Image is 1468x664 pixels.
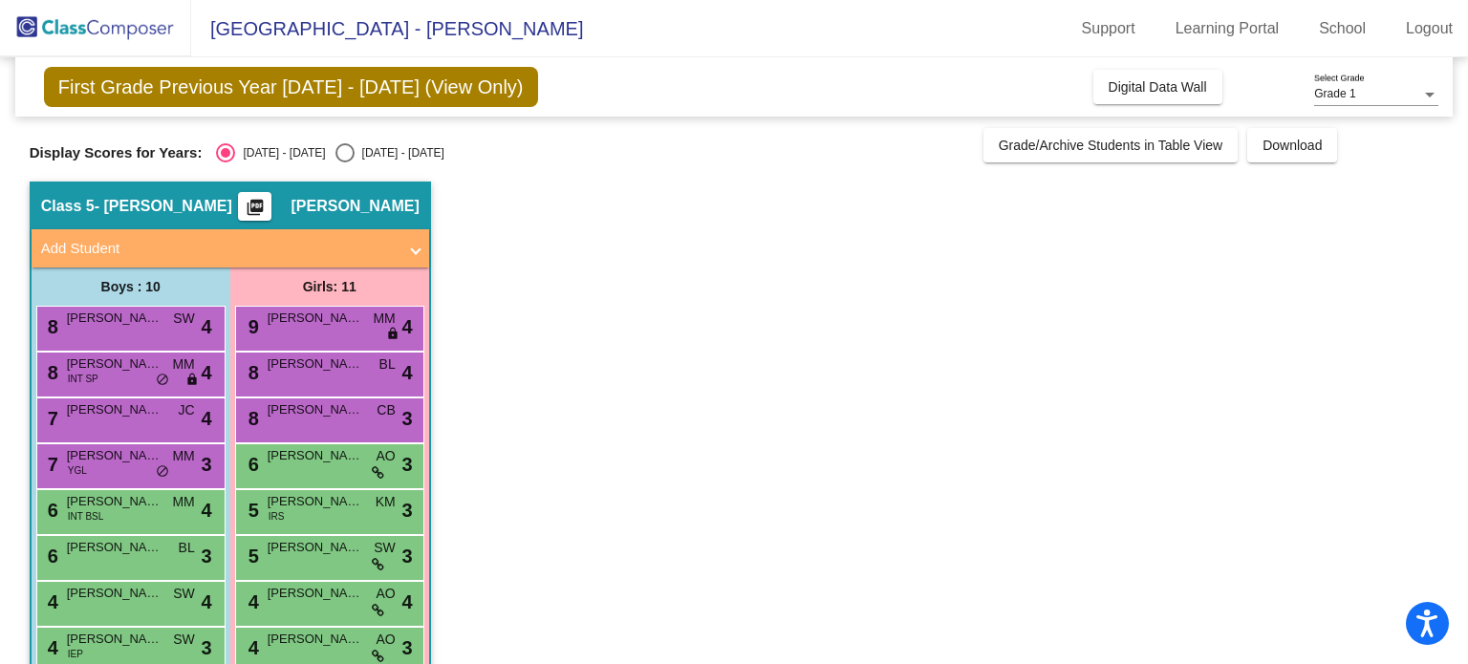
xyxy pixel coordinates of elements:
span: [PERSON_NAME] [67,354,162,374]
span: [PERSON_NAME] Hence [268,630,363,649]
span: KM [376,492,396,512]
button: Grade/Archive Students in Table View [983,128,1239,162]
mat-radio-group: Select an option [216,143,443,162]
span: Grade/Archive Students in Table View [999,138,1223,153]
span: First Grade Previous Year [DATE] - [DATE] (View Only) [44,67,538,107]
span: lock [386,327,399,342]
a: Learning Portal [1160,13,1295,44]
span: Grade 1 [1314,87,1355,100]
div: [DATE] - [DATE] [355,144,444,161]
span: [PERSON_NAME] [268,584,363,603]
span: 4 [202,312,212,341]
span: 3 [202,633,212,662]
span: lock [185,373,199,388]
a: Logout [1391,13,1468,44]
span: 4 [202,588,212,616]
span: CB [377,400,395,420]
span: Download [1263,138,1322,153]
span: [PERSON_NAME] [268,309,363,328]
span: 9 [244,316,259,337]
span: - [PERSON_NAME] [95,197,232,216]
span: 5 [244,546,259,567]
mat-panel-title: Add Student [41,238,397,260]
span: [PERSON_NAME] [67,492,162,511]
span: MM [172,354,194,375]
span: 4 [244,591,259,612]
span: [PERSON_NAME] [268,492,363,511]
span: [PERSON_NAME] [291,197,419,216]
span: 3 [402,633,413,662]
mat-expansion-panel-header: Add Student [32,229,429,268]
span: Digital Data Wall [1109,79,1207,95]
span: 4 [244,637,259,658]
span: [PERSON_NAME] [268,446,363,465]
span: BL [179,538,195,558]
span: 3 [202,450,212,479]
button: Print Students Details [238,192,271,221]
span: INT BSL [68,509,104,524]
span: [PERSON_NAME] [268,400,363,419]
span: do_not_disturb_alt [156,464,169,480]
a: Support [1067,13,1151,44]
span: YGL [68,463,87,478]
span: [PERSON_NAME] [67,400,162,419]
mat-icon: picture_as_pdf [244,198,267,225]
span: 8 [244,408,259,429]
span: SW [173,309,195,329]
span: 4 [402,358,413,387]
span: IRS [269,509,285,524]
span: 6 [244,454,259,475]
span: [PERSON_NAME] [67,538,162,557]
span: 7 [43,408,58,429]
span: AO [376,630,395,650]
span: JC [179,400,195,420]
span: [PERSON_NAME] [268,354,363,374]
span: 7 [43,454,58,475]
span: INT SP [68,372,98,386]
span: Display Scores for Years: [30,144,203,161]
span: SW [374,538,396,558]
span: 6 [43,500,58,521]
span: 4 [402,588,413,616]
span: [PERSON_NAME] [67,309,162,328]
span: 5 [244,500,259,521]
button: Download [1247,128,1337,162]
span: 4 [43,591,58,612]
span: [PERSON_NAME] [67,446,162,465]
span: 3 [202,542,212,570]
span: [PERSON_NAME] [67,630,162,649]
span: 4 [202,404,212,433]
span: IEP [68,647,83,661]
span: SW [173,584,195,604]
button: Digital Data Wall [1093,70,1222,104]
span: 3 [402,542,413,570]
span: 4 [202,358,212,387]
span: MM [172,446,194,466]
div: Girls: 11 [230,268,429,306]
span: [PERSON_NAME] [67,584,162,603]
span: BL [379,354,396,375]
span: 4 [402,312,413,341]
div: [DATE] - [DATE] [235,144,325,161]
span: [PERSON_NAME] [268,538,363,557]
span: 6 [43,546,58,567]
span: 3 [402,450,413,479]
div: Boys : 10 [32,268,230,306]
span: MM [373,309,395,329]
a: School [1304,13,1381,44]
span: 3 [402,404,413,433]
span: 8 [244,362,259,383]
span: AO [376,446,395,466]
span: do_not_disturb_alt [156,373,169,388]
span: MM [172,492,194,512]
span: 8 [43,316,58,337]
span: Class 5 [41,197,95,216]
span: AO [376,584,395,604]
span: 3 [402,496,413,525]
span: SW [173,630,195,650]
span: 4 [43,637,58,658]
span: 8 [43,362,58,383]
span: [GEOGRAPHIC_DATA] - [PERSON_NAME] [191,13,583,44]
span: 4 [202,496,212,525]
